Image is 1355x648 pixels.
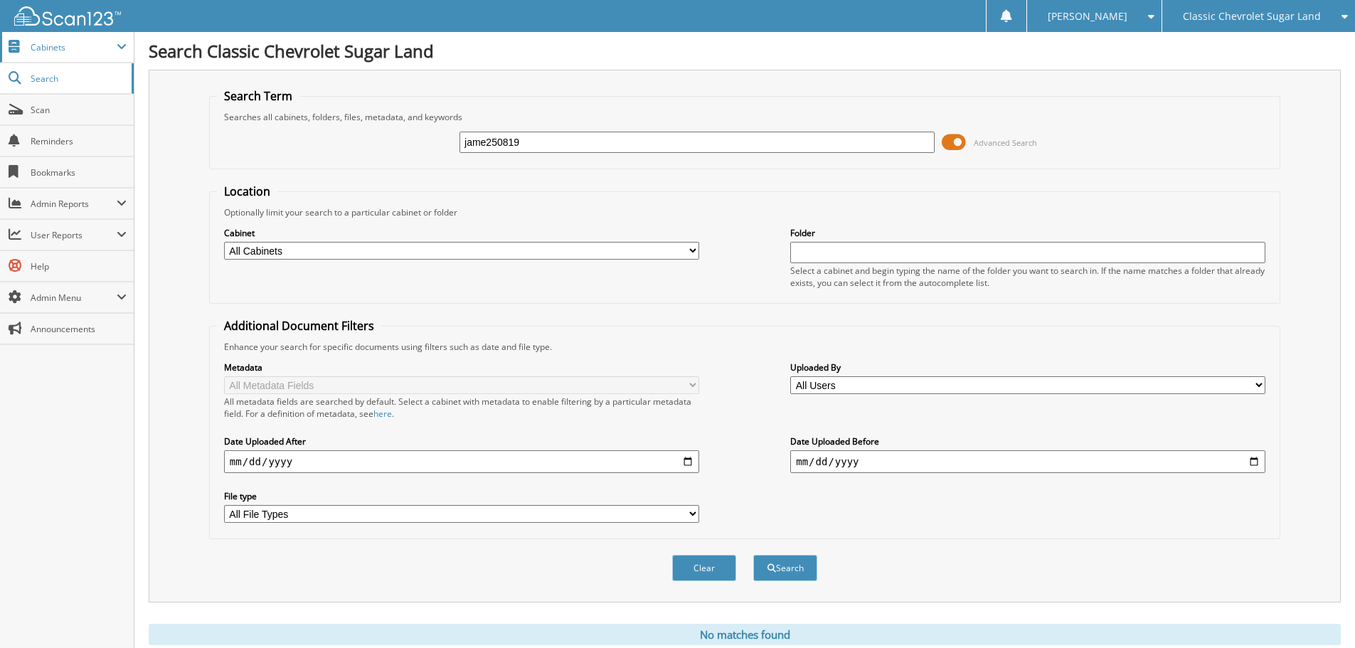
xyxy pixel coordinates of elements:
[217,111,1272,123] div: Searches all cabinets, folders, files, metadata, and keywords
[217,88,299,104] legend: Search Term
[224,361,699,373] label: Metadata
[224,450,699,473] input: start
[31,41,117,53] span: Cabinets
[217,184,277,199] legend: Location
[1284,580,1355,648] iframe: Chat Widget
[1183,12,1321,21] span: Classic Chevrolet Sugar Land
[224,395,699,420] div: All metadata fields are searched by default. Select a cabinet with metadata to enable filtering b...
[224,490,699,502] label: File type
[224,227,699,239] label: Cabinet
[753,555,817,581] button: Search
[31,198,117,210] span: Admin Reports
[217,206,1272,218] div: Optionally limit your search to a particular cabinet or folder
[224,435,699,447] label: Date Uploaded After
[373,408,392,420] a: here
[672,555,736,581] button: Clear
[217,341,1272,353] div: Enhance your search for specific documents using filters such as date and file type.
[31,229,117,241] span: User Reports
[790,435,1265,447] label: Date Uploaded Before
[31,135,127,147] span: Reminders
[790,227,1265,239] label: Folder
[217,318,381,334] legend: Additional Document Filters
[790,265,1265,289] div: Select a cabinet and begin typing the name of the folder you want to search in. If the name match...
[31,73,124,85] span: Search
[790,361,1265,373] label: Uploaded By
[974,137,1037,148] span: Advanced Search
[149,624,1341,645] div: No matches found
[14,6,121,26] img: scan123-logo-white.svg
[1048,12,1127,21] span: [PERSON_NAME]
[149,39,1341,63] h1: Search Classic Chevrolet Sugar Land
[790,450,1265,473] input: end
[31,323,127,335] span: Announcements
[31,166,127,179] span: Bookmarks
[31,260,127,272] span: Help
[31,104,127,116] span: Scan
[31,292,117,304] span: Admin Menu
